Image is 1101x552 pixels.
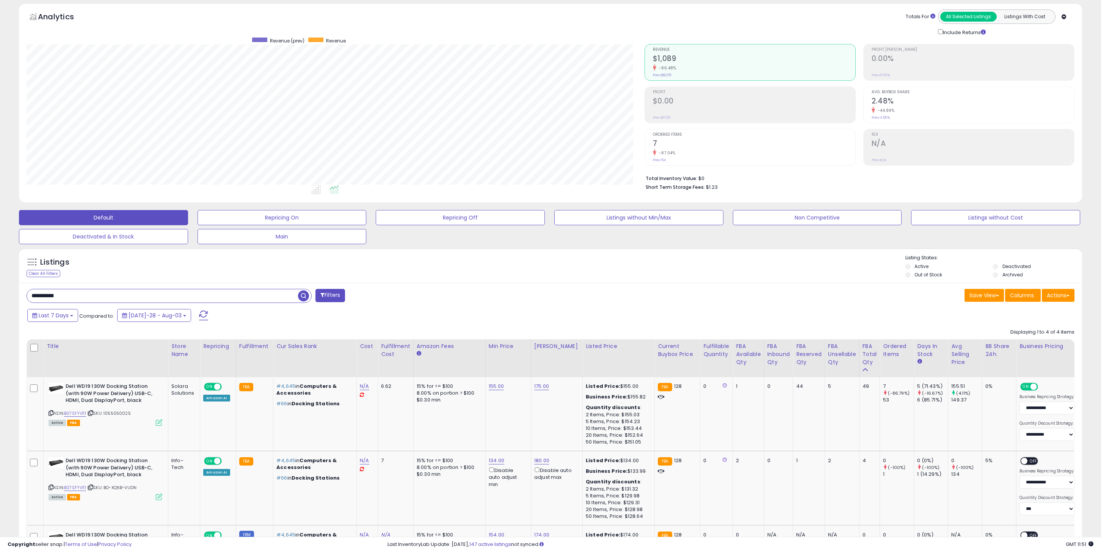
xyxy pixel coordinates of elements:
div: 5 Items, Price: $154.23 [586,418,649,425]
a: Terms of Use [65,541,97,548]
span: 2025-08-11 11:51 GMT [1066,541,1093,548]
div: 149.37 [951,397,982,403]
a: 134.00 [489,457,504,464]
span: All listings currently available for purchase on Amazon [49,420,66,426]
b: Short Term Storage Fees: [646,184,705,190]
a: 180.00 [534,457,549,464]
button: Save View [965,289,1004,302]
h2: $1,089 [653,54,855,64]
div: : [586,478,649,485]
a: B07SFYV111 [64,485,86,491]
small: Prev: 54 [653,158,666,162]
h2: 7 [653,139,855,149]
div: 7 [883,383,914,390]
span: 128 [674,457,682,464]
span: Last 7 Days [39,312,69,319]
small: (-100%) [922,464,939,470]
div: $155.00 [586,383,649,390]
div: Avg Selling Price [951,342,979,366]
span: Revenue (prev) [270,38,304,44]
a: N/A [360,383,369,390]
span: Columns [1010,292,1034,299]
span: OFF [221,384,233,390]
div: Title [47,342,165,350]
div: Fulfillable Quantity [703,342,729,358]
div: 20 Items, Price: $128.98 [586,506,649,513]
div: Fulfillment [239,342,270,350]
div: [PERSON_NAME] [534,342,579,350]
a: 155.00 [489,383,504,390]
span: FBA [67,420,80,426]
div: 5 Items, Price: $129.98 [586,492,649,499]
span: OFF [1037,384,1049,390]
div: Repricing [203,342,233,350]
button: Listings With Cost [996,12,1053,22]
div: 2 [736,457,758,464]
b: Listed Price: [586,383,620,390]
span: Docking Stations [292,474,340,481]
label: Out of Stock [914,271,942,278]
div: Clear All Filters [27,270,60,277]
div: 2 [828,457,853,464]
small: (-100%) [956,464,974,470]
small: Prev: $8,051 [653,73,671,77]
div: Solara Solutions [171,383,194,397]
b: Dell WD19 130W Docking Station (with 90W Power Delivery) USB-C, HDMI, Dual DisplayPort, black [66,383,158,406]
div: 8.00% on portion > $100 [417,390,480,397]
h2: 0.00% [872,54,1074,64]
div: : [586,404,649,411]
div: 50 Items, Price: $151.05 [586,439,649,445]
div: Min Price [489,342,528,350]
div: Info-Tech [171,457,194,471]
div: 5 (71.43%) [917,383,948,390]
small: Amazon Fees. [417,350,421,357]
div: 1 [796,457,819,464]
div: 8.00% on portion > $100 [417,464,480,471]
small: FBA [658,457,672,466]
div: ASIN: [49,457,162,499]
li: $0 [646,173,1069,182]
div: 15% for <= $100 [417,383,480,390]
div: 1 [736,383,758,390]
small: Prev: N/A [872,158,886,162]
button: Deactivated & In Stock [19,229,188,244]
div: $133.99 [586,468,649,475]
p: Listing States: [905,254,1082,262]
div: Days In Stock [917,342,945,358]
div: FBA Available Qty [736,342,761,366]
div: 20 Items, Price: $152.64 [586,432,649,439]
b: Quantity discounts [586,478,640,485]
div: 10 Items, Price: $153.44 [586,425,649,432]
label: Quantity Discount Strategy: [1019,421,1074,426]
a: 147 active listings [469,541,511,548]
span: All listings currently available for purchase on Amazon [49,494,66,500]
div: 6.62 [381,383,408,390]
div: ASIN: [49,383,162,425]
div: 4 [863,457,874,464]
img: 31veqVDAinL._SL40_.jpg [49,383,64,394]
label: Quantity Discount Strategy: [1019,495,1074,500]
div: 44 [796,383,819,390]
div: 2 Items, Price: $131.32 [586,486,649,492]
div: Displaying 1 to 4 of 4 items [1010,329,1074,336]
b: Dell WD19 130W Docking Station (with 90W Power Delivery) USB-C, HDMI, Dual DisplayPort, black [66,457,158,480]
div: Business Pricing [1019,342,1096,350]
h5: Analytics [38,11,89,24]
div: seller snap | | [8,541,132,548]
div: FBA Total Qty [863,342,877,366]
div: Cost [360,342,375,350]
span: ON [1021,384,1030,390]
div: 0 [767,457,787,464]
span: OFF [221,458,233,464]
button: Columns [1005,289,1041,302]
a: N/A [360,457,369,464]
h2: N/A [872,139,1074,149]
div: Totals For [906,13,935,20]
span: [DATE]-28 - Aug-03 [129,312,182,319]
b: Business Price: [586,393,627,400]
div: Amazon AI [203,469,230,476]
span: Revenue [326,38,346,44]
p: in [276,457,351,471]
div: 0 (0%) [917,457,948,464]
div: FBA inbound Qty [767,342,790,366]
